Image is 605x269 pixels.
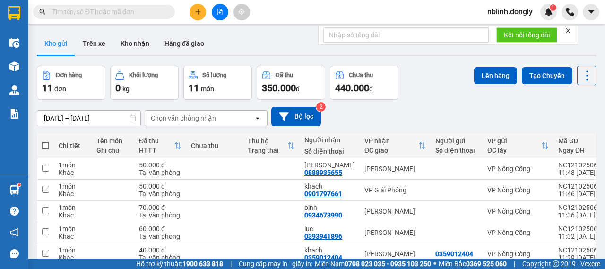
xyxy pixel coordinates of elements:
[550,4,556,11] sup: 1
[558,147,597,154] div: Ngày ĐH
[483,133,553,158] th: Toggle SortBy
[54,85,66,93] span: đơn
[139,246,181,254] div: 40.000 đ
[59,211,87,219] div: Khác
[364,186,426,194] div: VP Giải Phóng
[10,207,19,216] span: question-circle
[56,72,82,78] div: Đơn hàng
[59,182,87,190] div: 1 món
[558,161,605,169] div: NC1210250623
[514,259,515,269] span: |
[195,9,201,15] span: plus
[257,66,325,100] button: Đã thu350.000đ
[435,250,473,258] div: 0359012404
[157,32,212,55] button: Hàng đã giao
[37,32,75,55] button: Kho gửi
[110,66,179,100] button: Khối lượng0kg
[59,254,87,261] div: Khác
[96,147,130,154] div: Ghi chú
[59,246,87,254] div: 1 món
[248,137,287,145] div: Thu hộ
[558,137,597,145] div: Mã GD
[323,27,489,43] input: Nhập số tổng đài
[96,137,130,145] div: Tên món
[587,8,596,16] span: caret-down
[364,137,418,145] div: VP nhận
[37,111,140,126] input: Select a date range.
[262,82,296,94] span: 350.000
[304,169,342,176] div: 0888935655
[304,254,342,261] div: 0359012404
[243,133,300,158] th: Toggle SortBy
[496,27,557,43] button: Kết nối tổng đài
[304,225,355,233] div: luc
[115,82,121,94] span: 0
[139,233,181,240] div: Tại văn phòng
[558,233,605,240] div: 11:32 [DATE]
[364,147,418,154] div: ĐC giao
[238,9,245,15] span: aim
[139,254,181,261] div: Tại văn phòng
[248,147,287,154] div: Trạng thái
[304,182,355,190] div: khach
[349,72,373,78] div: Chưa thu
[304,161,355,169] div: Châu Anh
[8,6,20,20] img: logo-vxr
[59,142,87,149] div: Chi tiết
[9,61,19,71] img: warehouse-icon
[558,190,605,198] div: 11:46 [DATE]
[9,109,19,119] img: solution-icon
[304,148,355,155] div: Số điện thoại
[504,30,550,40] span: Kết nối tổng đài
[304,204,355,211] div: binh
[52,7,164,17] input: Tìm tên, số ĐT hoặc mã đơn
[139,182,181,190] div: 50.000 đ
[59,233,87,240] div: Khác
[544,8,553,16] img: icon-new-feature
[254,114,261,122] svg: open
[369,85,373,93] span: đ
[139,204,181,211] div: 70.000 đ
[435,147,478,154] div: Số điện thoại
[75,32,113,55] button: Trên xe
[558,182,605,190] div: NC1210250622
[558,169,605,176] div: 11:48 [DATE]
[134,133,186,158] th: Toggle SortBy
[10,228,19,237] span: notification
[335,82,369,94] span: 440.000
[487,250,549,258] div: VP Nông Cống
[151,113,216,123] div: Chọn văn phòng nhận
[37,66,105,100] button: Đơn hàng11đơn
[439,259,507,269] span: Miền Bắc
[304,246,355,254] div: khach
[139,169,181,176] div: Tại văn phòng
[304,233,342,240] div: 0393941896
[202,72,226,78] div: Số lượng
[182,260,223,268] strong: 1900 633 818
[304,211,342,219] div: 0934673990
[487,208,549,215] div: VP Nông Cống
[330,66,398,100] button: Chưa thu440.000đ
[183,66,252,100] button: Số lượng11món
[316,102,326,112] sup: 2
[230,259,232,269] span: |
[201,85,214,93] span: món
[360,133,431,158] th: Toggle SortBy
[565,27,571,34] span: close
[553,260,559,267] span: copyright
[42,82,52,94] span: 11
[558,246,605,254] div: NC1210250616
[129,72,158,78] div: Khối lượng
[566,8,574,16] img: phone-icon
[189,82,199,94] span: 11
[345,260,431,268] strong: 0708 023 035 - 0935 103 250
[212,4,228,20] button: file-add
[139,161,181,169] div: 50.000 đ
[433,262,436,266] span: ⚪️
[271,107,321,126] button: Bộ lọc
[59,225,87,233] div: 1 món
[487,147,541,154] div: ĐC lấy
[558,204,605,211] div: NC1210250618
[364,250,426,258] div: [PERSON_NAME]
[233,4,250,20] button: aim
